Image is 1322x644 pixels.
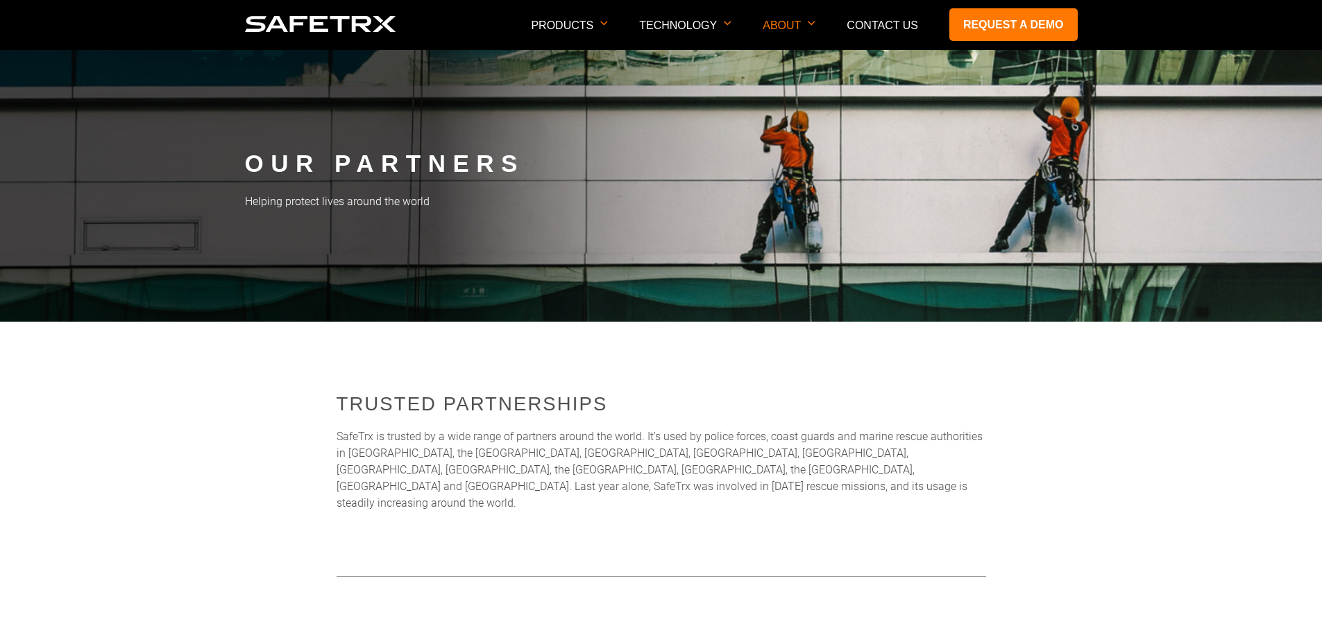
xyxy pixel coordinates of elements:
img: Arrow down icon [600,21,608,26]
a: Contact Us [847,19,918,31]
h1: Our Partners [245,150,1078,177]
p: Helping protect lives around the world [245,193,1078,210]
img: Logo SafeTrx [245,16,396,32]
img: Arrow down icon [724,21,731,26]
img: Arrow down icon [808,21,815,26]
a: Request a demo [949,8,1078,41]
p: Products [531,19,608,49]
p: Technology [639,19,731,49]
p: About [763,19,815,49]
p: SafeTrx is trusted by a wide range of partners around the world. It’s used by police forces, coas... [337,428,986,512]
h2: Trusted partnerships [337,390,986,418]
